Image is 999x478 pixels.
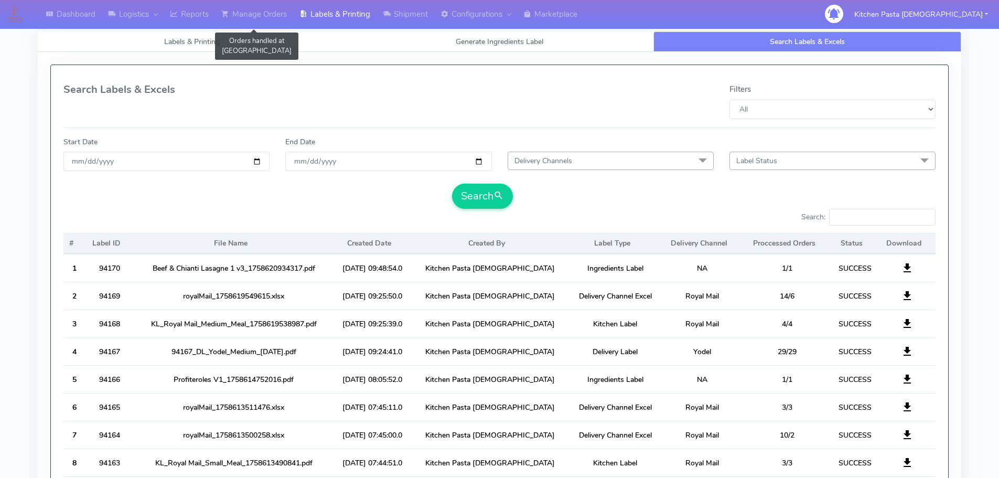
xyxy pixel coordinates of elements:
[831,449,878,476] td: SUCCESS
[831,282,878,310] td: SUCCESS
[411,393,569,421] td: Kitchen Pasta [DEMOGRAPHIC_DATA]
[134,449,333,476] td: KL_Royal Mail_Small_Meal_1758613490841.pdf
[456,37,543,47] span: Generate Ingredients Label
[85,449,134,476] td: 94163
[729,83,751,95] label: Filters
[85,254,134,282] td: 94170
[63,136,98,147] label: Start Date
[829,209,936,226] input: Search:
[736,156,777,166] span: Label Status
[85,365,134,393] td: 94166
[411,233,569,254] th: Created By
[568,282,661,310] td: Delivery Channel Excel
[63,449,85,476] th: 8
[134,254,333,282] td: Beef & Chianti Lasagne 1 v3_1758620934317.pdf
[743,393,831,421] td: 3/3
[134,310,333,337] td: KL_Royal Mail_Medium_Meal_1758619538987.pdf
[411,337,569,365] td: Kitchen Pasta [DEMOGRAPHIC_DATA]
[333,254,411,282] td: [DATE] 09:48:54.0
[411,310,569,337] td: Kitchen Pasta [DEMOGRAPHIC_DATA]
[662,449,743,476] td: Royal Mail
[878,233,936,254] th: Download
[411,365,569,393] td: Kitchen Pasta [DEMOGRAPHIC_DATA]
[846,4,996,25] button: Kitchen Pasta [DEMOGRAPHIC_DATA]
[333,282,411,310] td: [DATE] 09:25:50.0
[662,365,743,393] td: NA
[662,310,743,337] td: Royal Mail
[801,209,936,226] label: Search:
[63,421,85,449] th: 7
[743,282,831,310] td: 14/6
[743,254,831,282] td: 1/1
[85,310,134,337] td: 94168
[411,421,569,449] td: Kitchen Pasta [DEMOGRAPHIC_DATA]
[743,365,831,393] td: 1/1
[134,365,333,393] td: Profiteroles V1_1758614752016.pdf
[662,282,743,310] td: Royal Mail
[831,421,878,449] td: SUCCESS
[452,184,513,209] button: Search
[831,254,878,282] td: SUCCESS
[63,254,85,282] th: 1
[662,254,743,282] td: NA
[134,421,333,449] td: royalMail_1758613500258.xlsx
[333,365,411,393] td: [DATE] 08:05:52.0
[411,254,569,282] td: Kitchen Pasta [DEMOGRAPHIC_DATA]
[134,233,333,254] th: File Name
[662,393,743,421] td: Royal Mail
[411,449,569,476] td: Kitchen Pasta [DEMOGRAPHIC_DATA]
[333,233,411,254] th: Created Date
[63,282,85,310] th: 2
[831,233,878,254] th: Status
[831,365,878,393] td: SUCCESS
[662,233,743,254] th: Delivery Channel
[831,393,878,421] td: SUCCESS
[568,254,661,282] td: Ingredients Label
[662,337,743,365] td: Yodel
[514,156,572,166] span: Delivery Channels
[333,310,411,337] td: [DATE] 09:25:39.0
[662,421,743,449] td: Royal Mail
[743,233,831,254] th: Proccessed Orders
[63,233,85,254] th: #
[743,421,831,449] td: 10/2
[770,37,845,47] span: Search Labels & Excels
[134,337,333,365] td: 94167_DL_Yodel_Medium_[DATE].pdf
[831,310,878,337] td: SUCCESS
[743,449,831,476] td: 3/3
[85,393,134,421] td: 94165
[831,337,878,365] td: SUCCESS
[568,365,661,393] td: Ingredients Label
[85,233,134,254] th: Label ID
[63,84,492,95] h4: Search Labels & Excels
[85,337,134,365] td: 94167
[333,337,411,365] td: [DATE] 09:24:41.0
[164,37,220,47] span: Labels & Printing
[63,337,85,365] th: 4
[85,421,134,449] td: 94164
[568,421,661,449] td: Delivery Channel Excel
[333,421,411,449] td: [DATE] 07:45:00.0
[134,393,333,421] td: royalMail_1758613511476.xlsx
[568,393,661,421] td: Delivery Channel Excel
[568,449,661,476] td: Kitchen Label
[568,337,661,365] td: Delivery Label
[743,337,831,365] td: 29/29
[333,393,411,421] td: [DATE] 07:45:11.0
[285,136,315,147] label: End Date
[63,365,85,393] th: 5
[568,233,661,254] th: Label Type
[38,31,961,52] ul: Tabs
[134,282,333,310] td: royalMail_1758619549615.xlsx
[85,282,134,310] td: 94169
[63,310,85,337] th: 3
[743,310,831,337] td: 4/4
[411,282,569,310] td: Kitchen Pasta [DEMOGRAPHIC_DATA]
[333,449,411,476] td: [DATE] 07:44:51.0
[63,393,85,421] th: 6
[568,310,661,337] td: Kitchen Label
